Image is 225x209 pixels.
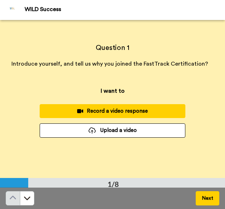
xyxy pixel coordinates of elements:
[45,107,180,115] div: Record a video response
[40,123,185,137] button: Upload a video
[101,87,125,95] p: I want to
[11,43,214,53] h4: Question 1
[25,6,225,13] div: WILD Success
[11,61,208,67] span: Introduce yourself, and tell us why you joined the FastTrack Certification?
[96,179,130,189] div: 1/8
[40,104,185,118] button: Record a video response
[4,1,21,19] img: Profile Image
[196,191,219,205] button: Next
